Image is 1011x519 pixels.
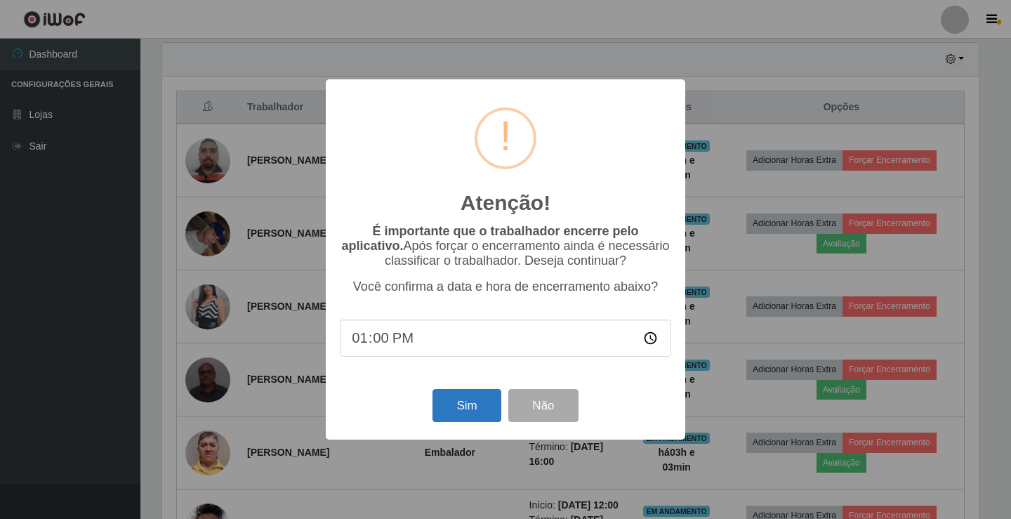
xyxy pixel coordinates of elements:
b: É importante que o trabalhador encerre pelo aplicativo. [341,224,638,253]
p: Após forçar o encerramento ainda é necessário classificar o trabalhador. Deseja continuar? [340,224,671,268]
p: Você confirma a data e hora de encerramento abaixo? [340,280,671,294]
button: Não [508,389,578,422]
h2: Atenção! [461,190,550,216]
button: Sim [432,389,501,422]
